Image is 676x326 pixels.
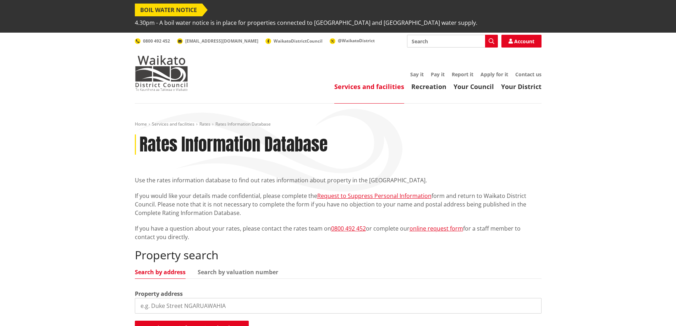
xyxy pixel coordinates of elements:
[199,121,210,127] a: Rates
[331,225,366,232] a: 0800 492 452
[330,38,375,44] a: @WaikatoDistrict
[135,121,542,127] nav: breadcrumb
[501,82,542,91] a: Your District
[139,134,328,155] h1: Rates Information Database
[198,269,278,275] a: Search by valuation number
[135,121,147,127] a: Home
[410,71,424,78] a: Say it
[515,71,542,78] a: Contact us
[135,248,542,262] h2: Property search
[135,16,477,29] span: 4.30pm - A boil water notice is in place for properties connected to [GEOGRAPHIC_DATA] and [GEOGR...
[407,35,498,48] input: Search input
[452,71,473,78] a: Report it
[135,55,188,91] img: Waikato District Council - Te Kaunihera aa Takiwaa o Waikato
[177,38,258,44] a: [EMAIL_ADDRESS][DOMAIN_NAME]
[334,82,404,91] a: Services and facilities
[135,4,202,16] span: BOIL WATER NOTICE
[338,38,375,44] span: @WaikatoDistrict
[135,224,542,241] p: If you have a question about your rates, please contact the rates team on or complete our for a s...
[317,192,432,200] a: Request to Suppress Personal Information
[411,82,446,91] a: Recreation
[143,38,170,44] span: 0800 492 452
[431,71,445,78] a: Pay it
[135,269,186,275] a: Search by address
[135,192,542,217] p: If you would like your details made confidential, please complete the form and return to Waikato ...
[135,176,542,184] p: Use the rates information database to find out rates information about property in the [GEOGRAPHI...
[135,38,170,44] a: 0800 492 452
[185,38,258,44] span: [EMAIL_ADDRESS][DOMAIN_NAME]
[152,121,194,127] a: Services and facilities
[501,35,542,48] a: Account
[135,298,542,314] input: e.g. Duke Street NGARUAWAHIA
[265,38,323,44] a: WaikatoDistrictCouncil
[274,38,323,44] span: WaikatoDistrictCouncil
[410,225,463,232] a: online request form
[135,289,183,298] label: Property address
[480,71,508,78] a: Apply for it
[215,121,271,127] span: Rates Information Database
[454,82,494,91] a: Your Council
